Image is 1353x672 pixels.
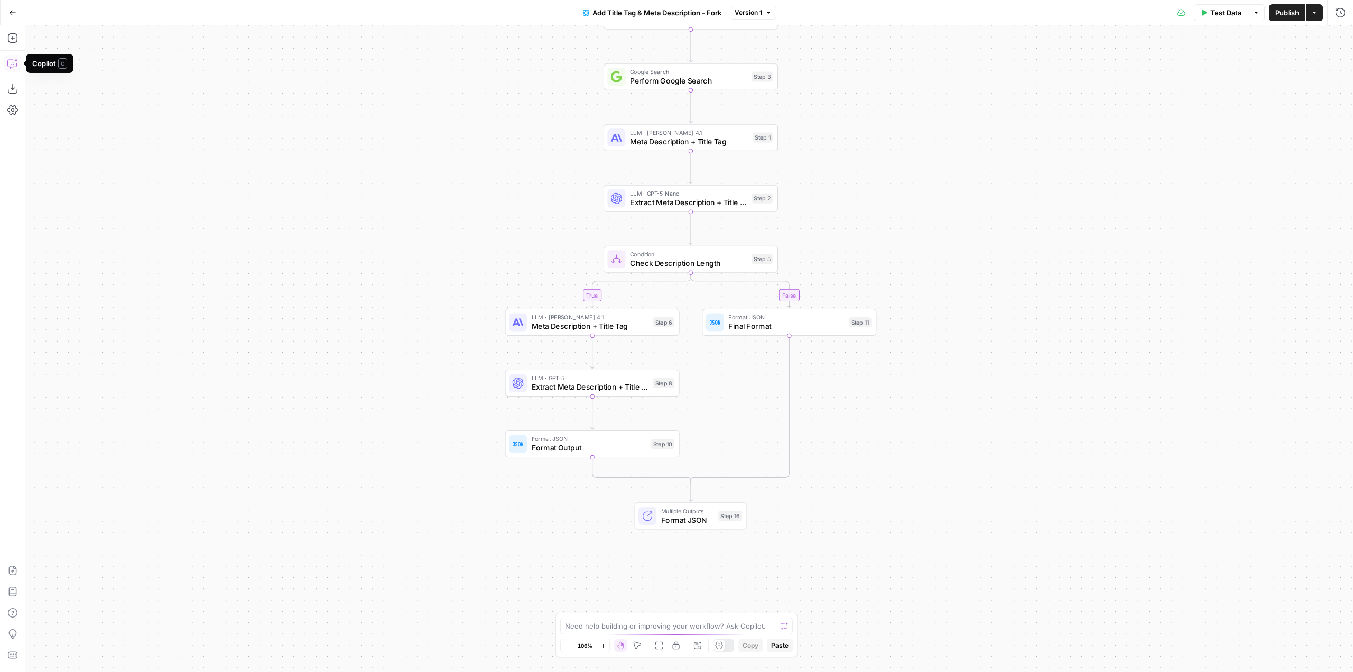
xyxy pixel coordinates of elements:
g: Edge from step_1 to step_2 [689,151,692,184]
span: Generate SERP Parameters [630,14,745,25]
span: LLM · GPT-5 [532,373,649,382]
span: Meta Description + Title Tag [532,320,649,332]
span: Copy [743,641,758,650]
div: Step 1 [753,133,773,143]
g: Edge from step_5 to step_6 [590,273,691,308]
span: Final Format [728,320,844,332]
span: Format JSON [661,514,714,526]
button: Publish [1269,4,1305,21]
div: Step 5 [752,254,773,264]
g: Edge from step_8 to step_10 [590,397,594,429]
div: Multiple OutputsFormat JSONStep 16 [604,502,778,529]
div: Generate SERP Parameters [604,3,778,30]
span: LLM · [PERSON_NAME] 4.1 [630,128,748,137]
g: Edge from step_2 to step_5 [689,212,692,245]
span: LLM · [PERSON_NAME] 4.1 [532,312,649,321]
g: Edge from step_17 to step_3 [689,30,692,62]
div: Step 10 [651,439,674,449]
span: Condition [630,250,747,259]
div: LLM · [PERSON_NAME] 4.1Meta Description + Title TagStep 6 [505,309,680,336]
span: Publish [1275,7,1299,18]
button: Copy [738,639,763,652]
div: LLM · [PERSON_NAME] 4.1Meta Description + Title TagStep 1 [604,124,778,151]
span: Version 1 [735,8,762,17]
span: Add Title Tag & Meta Description - Fork [592,7,721,18]
g: Edge from step_3 to step_1 [689,90,692,123]
span: Extract Meta Description + Title Tag [532,381,649,392]
span: Extract Meta Description + Title Tag [630,197,747,208]
g: Edge from step_11 to step_5-conditional-end [691,336,789,483]
span: Meta Description + Title Tag [630,136,748,147]
span: Check Description Length [630,257,747,269]
span: Google Search [630,67,747,76]
div: Step 2 [752,194,773,204]
span: Paste [771,641,789,650]
div: LLM · GPT-5 NanoExtract Meta Description + Title TagStep 2 [604,185,778,212]
div: Google SearchPerform Google SearchStep 3 [604,63,778,90]
div: Step 3 [752,72,773,82]
g: Edge from step_5-conditional-end to step_16 [689,481,692,501]
div: Format JSONFinal FormatStep 11 [702,309,876,336]
g: Edge from step_5 to step_11 [691,273,791,308]
button: Test Data [1194,4,1248,21]
span: Test Data [1210,7,1241,18]
div: Step 11 [849,317,872,327]
button: Add Title Tag & Meta Description - Fork [577,4,728,21]
div: Copilot [32,58,67,69]
span: Format Output [532,442,646,453]
div: Step 6 [653,317,674,327]
span: Format JSON [728,312,844,321]
span: 106% [578,641,592,650]
g: Edge from step_6 to step_8 [590,336,594,369]
span: C [58,58,67,69]
span: Multiple Outputs [661,507,714,515]
div: Step 16 [718,511,742,521]
div: LLM · GPT-5Extract Meta Description + Title TagStep 8 [505,370,680,397]
span: Format JSON [532,434,646,443]
span: Perform Google Search [630,75,747,86]
div: ConditionCheck Description LengthStep 5 [604,246,778,273]
div: Step 8 [653,378,674,388]
div: Format JSONFormat OutputStep 10 [505,430,680,457]
button: Version 1 [730,6,776,20]
g: Edge from step_10 to step_5-conditional-end [592,457,691,483]
span: LLM · GPT-5 Nano [630,189,747,198]
button: Paste [767,639,793,652]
